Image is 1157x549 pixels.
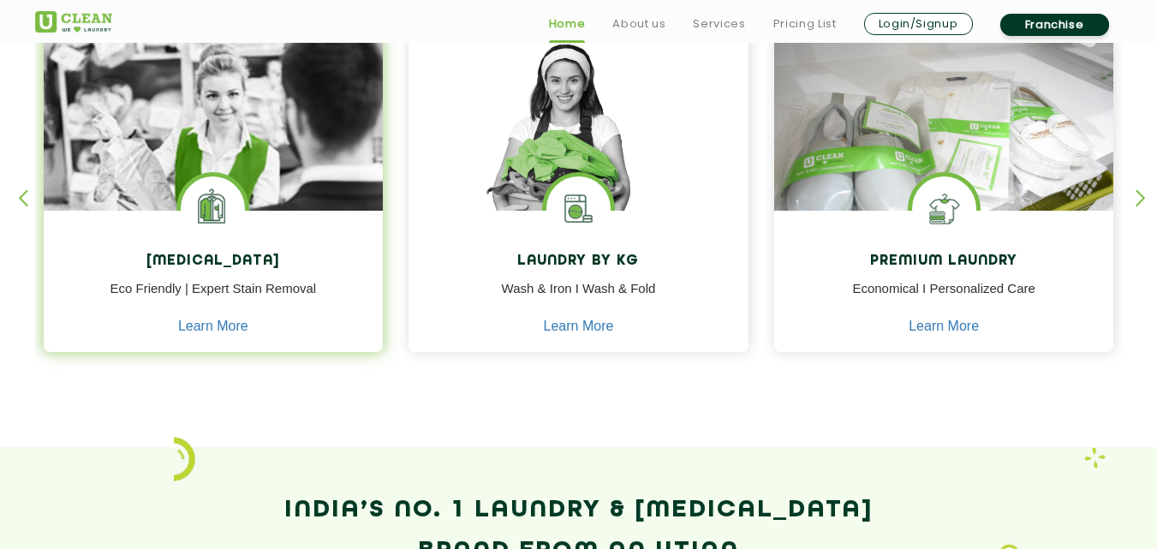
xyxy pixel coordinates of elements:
a: Learn More [544,319,614,334]
img: Laundry Services near me [181,176,245,241]
a: Franchise [1000,14,1109,36]
h4: [MEDICAL_DATA] [57,254,371,270]
img: laundry washing machine [546,176,611,241]
p: Eco Friendly | Expert Stain Removal [57,279,371,318]
img: icon_2.png [174,437,195,481]
img: UClean Laundry and Dry Cleaning [35,11,112,33]
img: laundry done shoes and clothes [774,34,1114,260]
a: Services [693,14,745,34]
img: Drycleaners near me [44,34,384,307]
a: Pricing List [773,14,837,34]
h4: Laundry by Kg [421,254,736,270]
a: About us [612,14,665,34]
img: Laundry wash and iron [1084,447,1106,468]
img: a girl with laundry basket [409,34,748,260]
img: Shoes Cleaning [912,176,976,241]
p: Wash & Iron I Wash & Fold [421,279,736,318]
a: Learn More [178,319,248,334]
h4: Premium Laundry [787,254,1101,270]
p: Economical I Personalized Care [787,279,1101,318]
a: Login/Signup [864,13,973,35]
a: Home [549,14,586,34]
a: Learn More [909,319,979,334]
